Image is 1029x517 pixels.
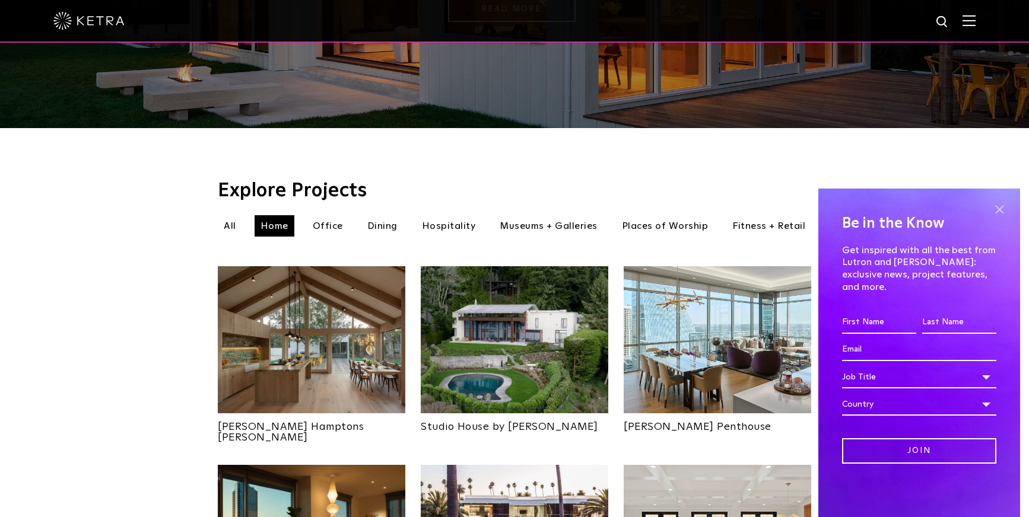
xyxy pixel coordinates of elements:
[421,413,608,432] a: Studio House by [PERSON_NAME]
[842,311,916,334] input: First Name
[842,438,996,464] input: Join
[935,15,950,30] img: search icon
[361,215,404,237] li: Dining
[494,215,604,237] li: Museums + Galleries
[963,15,976,26] img: Hamburger%20Nav.svg
[218,266,405,413] img: Project_Landing_Thumbnail-2021
[218,181,811,200] h3: Explore Projects
[726,215,811,237] li: Fitness + Retail
[624,266,811,413] img: Project_Landing_Thumbnail-2022smaller
[922,311,996,334] input: Last Name
[53,12,125,30] img: ketra-logo-2019-white
[842,339,996,361] input: Email
[218,215,242,237] li: All
[842,366,996,388] div: Job Title
[842,244,996,293] p: Get inspired with all the best from Lutron and [PERSON_NAME]: exclusive news, project features, a...
[624,413,811,432] a: [PERSON_NAME] Penthouse
[842,212,996,235] h4: Be in the Know
[307,215,349,237] li: Office
[218,413,405,443] a: [PERSON_NAME] Hamptons [PERSON_NAME]
[421,266,608,413] img: An aerial view of Olson Kundig's Studio House in Seattle
[842,393,996,416] div: Country
[255,215,294,237] li: Home
[416,215,482,237] li: Hospitality
[616,215,714,237] li: Places of Worship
